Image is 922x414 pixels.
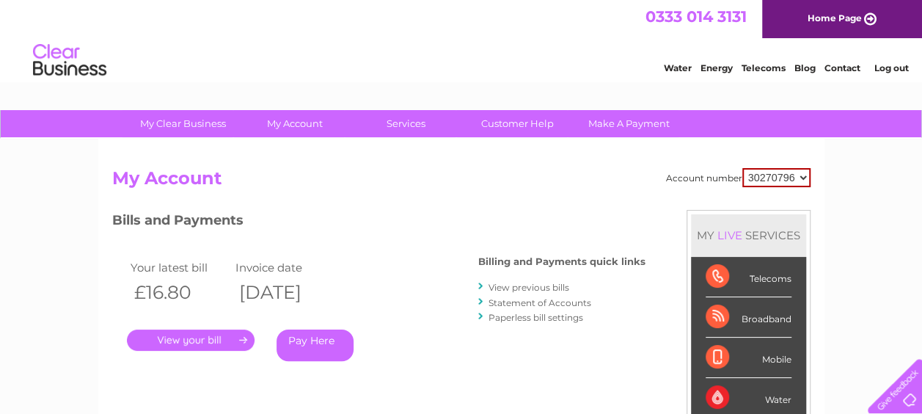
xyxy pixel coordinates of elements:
[706,257,791,297] div: Telecoms
[277,330,354,361] a: Pay Here
[122,110,244,137] a: My Clear Business
[794,62,816,73] a: Blog
[457,110,578,137] a: Customer Help
[664,62,692,73] a: Water
[127,330,255,351] a: .
[874,62,908,73] a: Log out
[115,8,808,71] div: Clear Business is a trading name of Verastar Limited (registered in [GEOGRAPHIC_DATA] No. 3667643...
[489,282,569,293] a: View previous bills
[234,110,355,137] a: My Account
[706,297,791,338] div: Broadband
[824,62,860,73] a: Contact
[489,312,583,323] a: Paperless bill settings
[232,258,337,277] td: Invoice date
[714,228,745,242] div: LIVE
[706,338,791,378] div: Mobile
[478,256,645,267] h4: Billing and Payments quick links
[112,210,645,236] h3: Bills and Payments
[700,62,733,73] a: Energy
[345,110,467,137] a: Services
[645,7,747,26] a: 0333 014 3131
[568,110,689,137] a: Make A Payment
[742,62,786,73] a: Telecoms
[666,168,811,187] div: Account number
[232,277,337,308] th: [DATE]
[691,214,806,256] div: MY SERVICES
[489,297,591,308] a: Statement of Accounts
[112,168,811,196] h2: My Account
[127,277,233,308] th: £16.80
[127,258,233,277] td: Your latest bill
[32,38,107,83] img: logo.png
